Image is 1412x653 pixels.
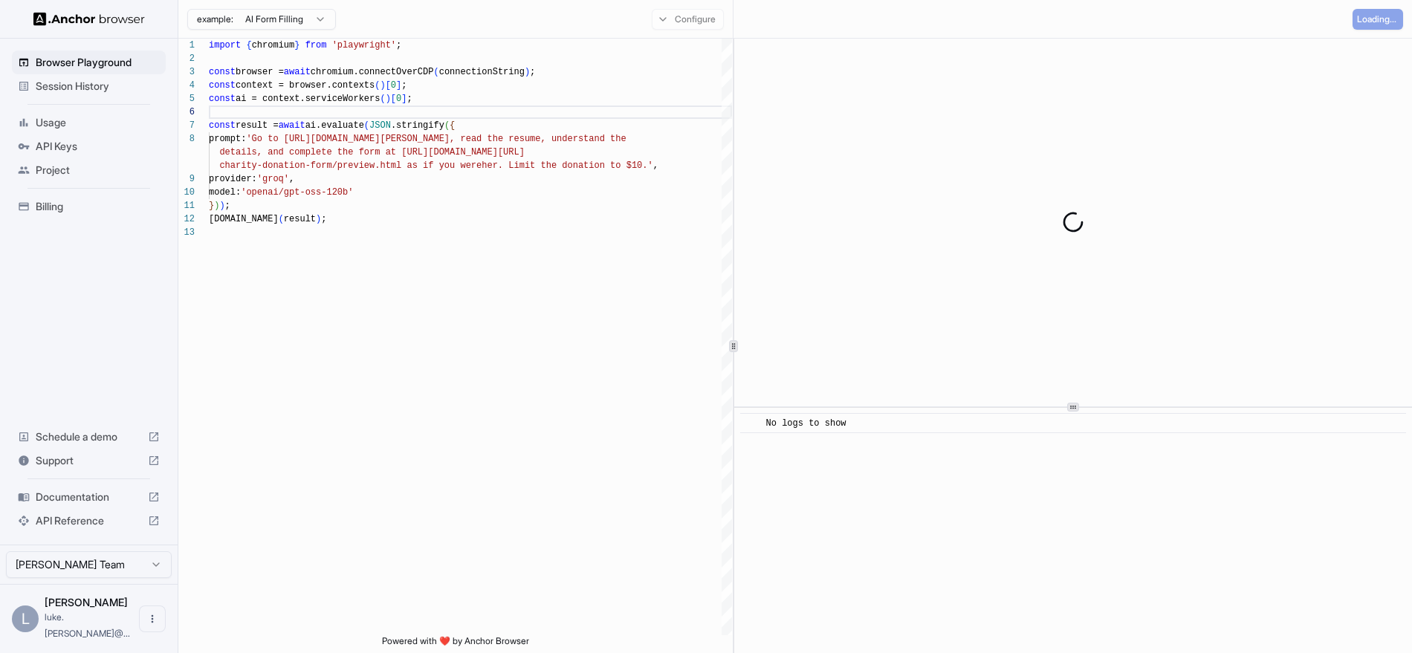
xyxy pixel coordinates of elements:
span: Documentation [36,490,142,504]
span: provider: [209,174,257,184]
div: 11 [178,199,195,212]
button: Open menu [139,605,166,632]
div: Project [12,158,166,182]
span: ( [364,120,369,131]
span: ( [375,80,380,91]
span: ) [380,80,385,91]
span: ; [225,201,230,211]
div: 8 [178,132,195,146]
span: ai.evaluate [305,120,364,131]
span: ) [219,201,224,211]
span: await [284,67,311,77]
span: { [450,120,455,131]
span: Support [36,453,142,468]
span: ) [525,67,530,77]
img: Anchor Logo [33,12,145,26]
span: Schedule a demo [36,429,142,444]
span: browser = [236,67,284,77]
span: model: [209,187,241,198]
div: 5 [178,92,195,105]
span: prompt: [209,134,246,144]
span: ) [386,94,391,104]
span: API Keys [36,139,160,154]
div: 9 [178,172,195,186]
span: connectionString [439,67,525,77]
span: luke.k.duncan@gmail.com [45,611,130,639]
div: 1 [178,39,195,52]
span: chromium.connectOverCDP [311,67,434,77]
div: 12 [178,212,195,226]
span: 0 [396,94,401,104]
span: Powered with ❤️ by Anchor Browser [382,635,529,653]
div: Billing [12,195,166,218]
span: Luke Duncan [45,596,128,608]
span: result = [236,120,279,131]
span: [ [391,94,396,104]
div: 6 [178,105,195,119]
span: result [284,214,316,224]
span: ] [401,94,407,104]
div: Support [12,449,166,472]
span: { [246,40,251,51]
span: const [209,94,236,104]
span: ] [396,80,401,91]
span: Project [36,163,160,178]
span: No logs to show [766,418,846,429]
span: ad the resume, understand the [471,134,626,144]
div: 4 [178,79,195,92]
span: } [294,40,299,51]
span: Session History [36,79,160,94]
div: Documentation [12,485,166,509]
div: API Reference [12,509,166,533]
span: ; [321,214,326,224]
div: 3 [178,65,195,79]
span: JSON [369,120,391,131]
span: const [209,80,236,91]
div: L [12,605,39,632]
div: Usage [12,111,166,134]
span: Browser Playground [36,55,160,70]
span: API Reference [36,513,142,528]
div: 2 [178,52,195,65]
span: 'Go to [URL][DOMAIN_NAME][PERSON_NAME], re [246,134,470,144]
span: ai = context.serviceWorkers [236,94,380,104]
span: ( [444,120,450,131]
div: 13 [178,226,195,239]
div: 7 [178,119,195,132]
span: 'openai/gpt-oss-120b' [241,187,353,198]
span: ) [214,201,219,211]
span: ; [396,40,401,51]
div: API Keys [12,134,166,158]
span: ; [530,67,535,77]
span: details, and complete the form at [URL] [219,147,428,157]
span: [ [386,80,391,91]
span: [DOMAIN_NAME] [209,214,279,224]
span: } [209,201,214,211]
span: her. Limit the donation to $10.' [482,160,652,171]
span: context = browser.contexts [236,80,375,91]
span: Usage [36,115,160,130]
span: from [305,40,327,51]
span: import [209,40,241,51]
span: ( [380,94,385,104]
div: Browser Playground [12,51,166,74]
span: [DOMAIN_NAME][URL] [428,147,525,157]
span: chromium [252,40,295,51]
div: Schedule a demo [12,425,166,449]
span: const [209,120,236,131]
span: await [279,120,305,131]
span: example: [197,13,233,25]
span: , [653,160,658,171]
span: charity-donation-form/preview.html as if you were [219,160,482,171]
span: const [209,67,236,77]
span: ( [279,214,284,224]
span: ( [433,67,438,77]
span: ) [316,214,321,224]
span: 'groq' [257,174,289,184]
span: 0 [391,80,396,91]
span: ; [407,94,412,104]
span: ​ [748,416,755,431]
span: ; [401,80,407,91]
span: , [289,174,294,184]
div: Session History [12,74,166,98]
